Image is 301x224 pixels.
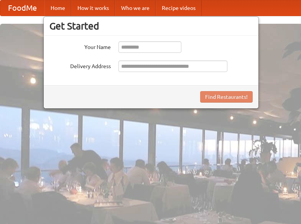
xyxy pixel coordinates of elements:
[0,0,44,16] a: FoodMe
[156,0,202,16] a: Recipe videos
[200,91,253,103] button: Find Restaurants!
[49,41,111,51] label: Your Name
[49,20,253,32] h3: Get Started
[115,0,156,16] a: Who we are
[71,0,115,16] a: How it works
[44,0,71,16] a: Home
[49,60,111,70] label: Delivery Address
